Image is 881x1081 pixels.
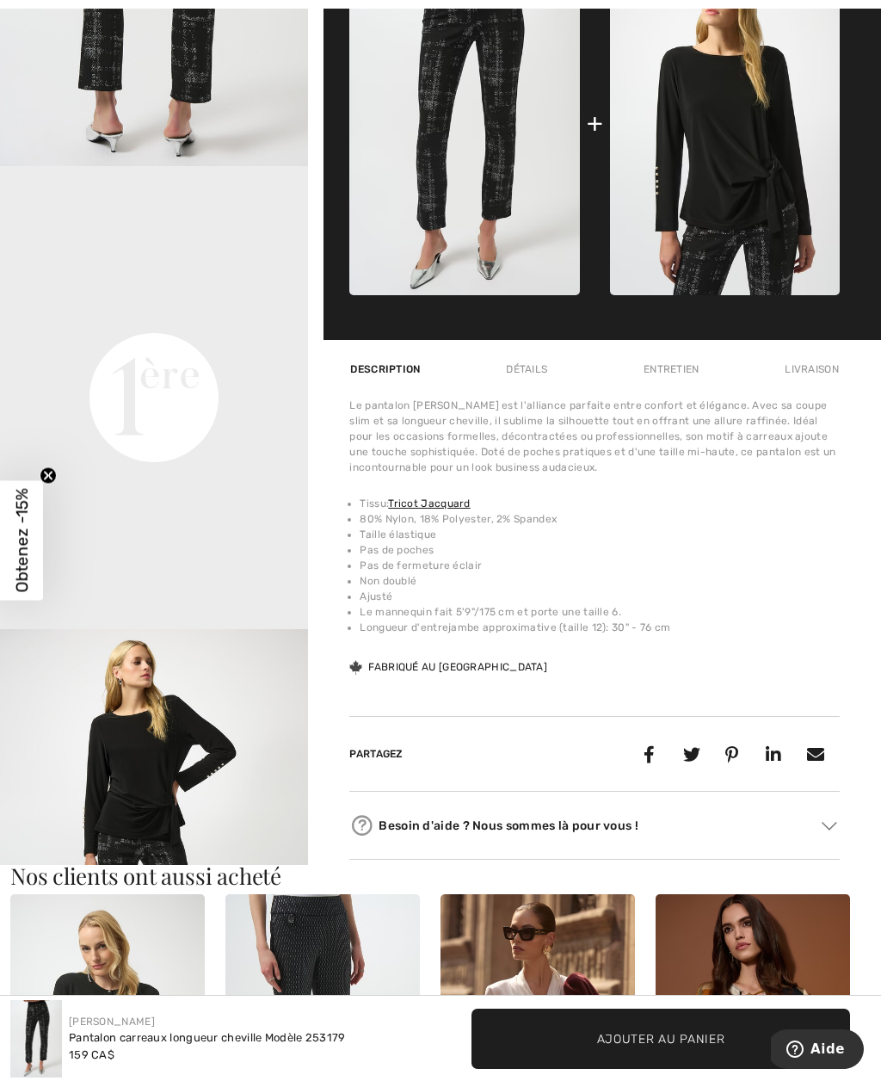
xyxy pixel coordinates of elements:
[471,1009,850,1069] button: Ajouter au panier
[822,822,837,831] img: Arrow2.svg
[360,558,840,573] li: Pas de fermeture éclair
[360,604,840,620] li: Le mannequin fait 5'9"/175 cm et porte une taille 6.
[360,620,840,635] li: Longueur d'entrejambe approximative (taille 12): 30" - 76 cm
[360,496,840,511] li: Tissu:
[10,865,871,887] h3: Nos clients ont aussi acheté
[69,1016,155,1028] a: [PERSON_NAME]
[388,497,471,510] a: Tricot Jacquard
[360,589,840,604] li: Ajusté
[349,659,547,675] div: Fabriqué au [GEOGRAPHIC_DATA]
[629,354,714,385] div: Entretien
[40,467,57,485] button: Close teaser
[12,489,32,593] span: Obtenez -15%
[491,354,562,385] div: Détails
[771,1029,864,1072] iframe: Ouvre un widget dans lequel vous pouvez trouver plus d’informations
[10,1000,62,1078] img: Pantalon Carreaux Longueur Cheville mod&egrave;le 253179
[360,527,840,542] li: Taille élastique
[69,1029,346,1047] div: Pantalon carreaux longueur cheville Modèle 253179
[587,104,603,143] div: +
[349,354,424,385] div: Description
[69,1048,114,1061] span: 159 CA$
[360,542,840,558] li: Pas de poches
[349,398,840,475] div: Le pantalon [PERSON_NAME] est l'alliance parfaite entre confort et élégance. Avec sa coupe slim e...
[349,812,840,838] div: Besoin d'aide ? Nous sommes là pour vous !
[360,573,840,589] li: Non doublé
[597,1029,725,1047] span: Ajouter au panier
[360,511,840,527] li: 80% Nylon, 18% Polyester, 2% Spandex
[349,748,403,760] span: Partagez
[780,354,840,385] div: Livraison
